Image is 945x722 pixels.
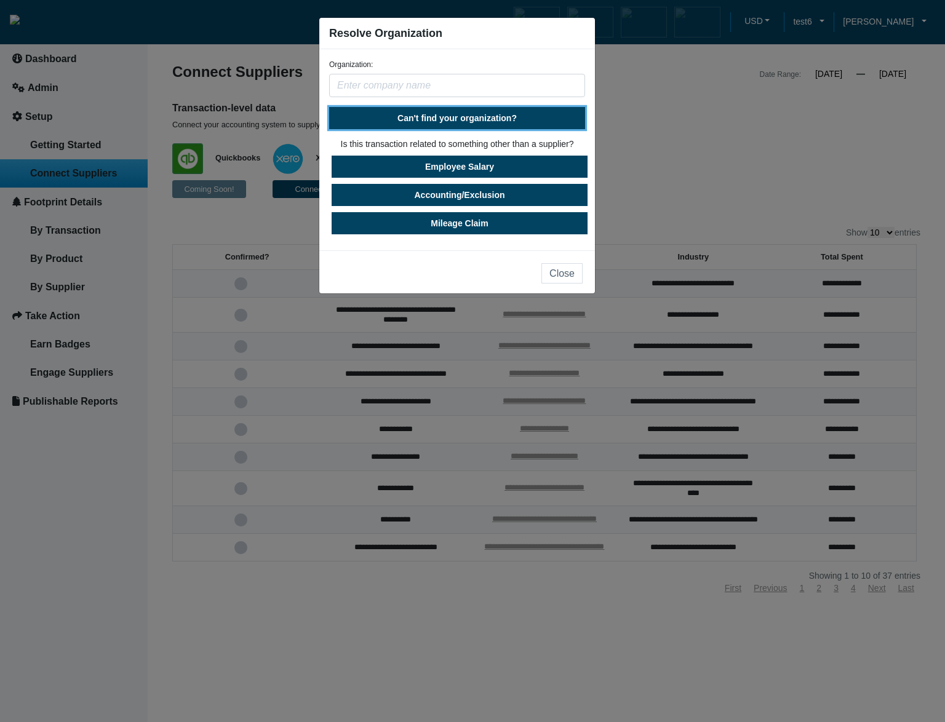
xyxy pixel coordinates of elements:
[332,156,588,178] button: Employee Salary
[332,184,588,206] button: Accounting/Exclusion
[16,150,225,177] input: Enter your email address
[16,114,225,141] input: Enter your last name
[332,212,588,234] button: Mileage Claim
[329,28,442,39] h5: Resolve Organization
[329,107,585,129] button: Can't find your organization?
[14,68,32,86] div: Navigation go back
[180,379,223,395] em: Submit
[541,263,583,284] button: Close
[16,186,225,368] textarea: Type your message and click 'Submit'
[397,113,517,123] span: Can't find your organization?
[329,74,585,97] input: Enter company name
[202,6,231,36] div: Minimize live chat window
[329,139,585,149] div: Is this transaction related to something other than a supplier?
[329,60,373,69] label: Organization:
[82,69,225,85] div: Leave a message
